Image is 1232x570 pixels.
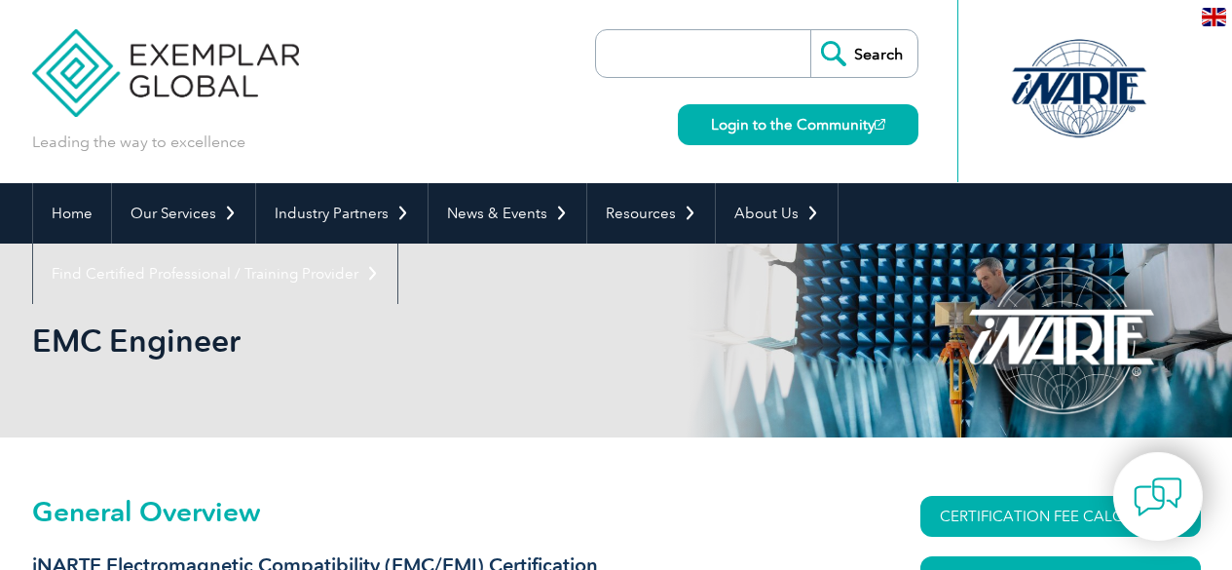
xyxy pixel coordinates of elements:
a: CERTIFICATION FEE CALCULATOR [920,496,1201,537]
a: Find Certified Professional / Training Provider [33,244,397,304]
img: open_square.png [875,119,885,130]
input: Search [810,30,917,77]
h1: EMC Engineer [32,322,780,360]
img: contact-chat.png [1134,473,1182,521]
a: News & Events [429,183,586,244]
a: Industry Partners [256,183,428,244]
a: Home [33,183,111,244]
p: Leading the way to excellence [32,132,245,153]
a: Login to the Community [678,104,918,145]
h2: General Overview [32,496,850,527]
a: About Us [716,183,838,244]
img: en [1202,8,1226,26]
a: Our Services [112,183,255,244]
a: Resources [587,183,715,244]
